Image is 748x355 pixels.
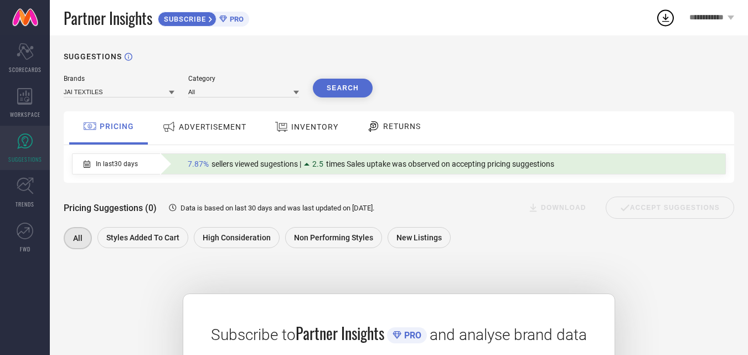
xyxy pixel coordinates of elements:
[9,65,42,74] span: SCORECARDS
[203,233,271,242] span: High Consideration
[73,234,82,243] span: All
[326,160,554,168] span: times Sales uptake was observed on accepting pricing suggestions
[188,160,209,168] span: 7.87%
[158,15,209,23] span: SUBSCRIBE
[606,197,734,219] div: Accept Suggestions
[64,203,157,213] span: Pricing Suggestions (0)
[188,75,299,83] div: Category
[312,160,323,168] span: 2.5
[227,15,244,23] span: PRO
[96,160,138,168] span: In last 30 days
[294,233,373,242] span: Non Performing Styles
[182,157,560,171] div: Percentage of sellers who have viewed suggestions for the current Insight Type
[313,79,373,97] button: Search
[8,155,42,163] span: SUGGESTIONS
[106,233,179,242] span: Styles Added To Cart
[64,7,152,29] span: Partner Insights
[211,326,296,344] span: Subscribe to
[158,9,249,27] a: SUBSCRIBEPRO
[401,330,421,341] span: PRO
[296,322,384,344] span: Partner Insights
[180,204,374,212] span: Data is based on last 30 days and was last updated on [DATE] .
[10,110,40,119] span: WORKSPACE
[430,326,587,344] span: and analyse brand data
[100,122,134,131] span: PRICING
[211,160,301,168] span: sellers viewed sugestions |
[64,75,174,83] div: Brands
[396,233,442,242] span: New Listings
[291,122,338,131] span: INVENTORY
[64,52,122,61] h1: SUGGESTIONS
[179,122,246,131] span: ADVERTISEMENT
[383,122,421,131] span: RETURNS
[16,200,34,208] span: TRENDS
[20,245,30,253] span: FWD
[656,8,675,28] div: Open download list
